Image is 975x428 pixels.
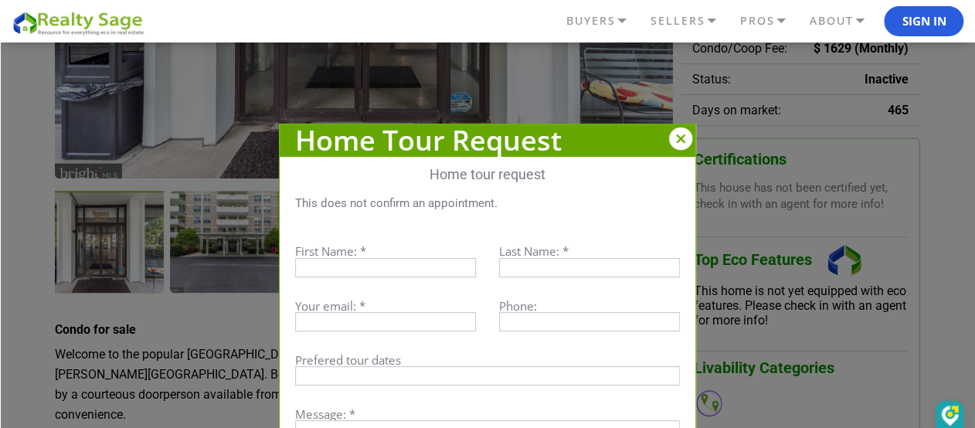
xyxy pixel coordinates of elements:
div: First Name: * [295,246,476,257]
p: This does not confirm an appointment. [295,195,680,212]
div: Prefered tour dates [295,355,680,366]
div: Message: * [295,409,680,420]
a: PROS [735,8,805,34]
a: SELLERS [646,8,735,34]
img: REALTY SAGE [12,9,151,36]
h1: Home Tour Request [280,124,695,157]
a: BUYERS [562,8,646,34]
div: Last Name: * [499,246,680,257]
p: Home tour request [295,165,680,184]
div: Phone: [499,301,680,312]
button: Sign In [884,6,963,37]
img: DzVsEph+IJtmAAAAAElFTkSuQmCC [941,406,959,426]
a: ABOUT [805,8,884,34]
div: Your email: * [295,301,476,312]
